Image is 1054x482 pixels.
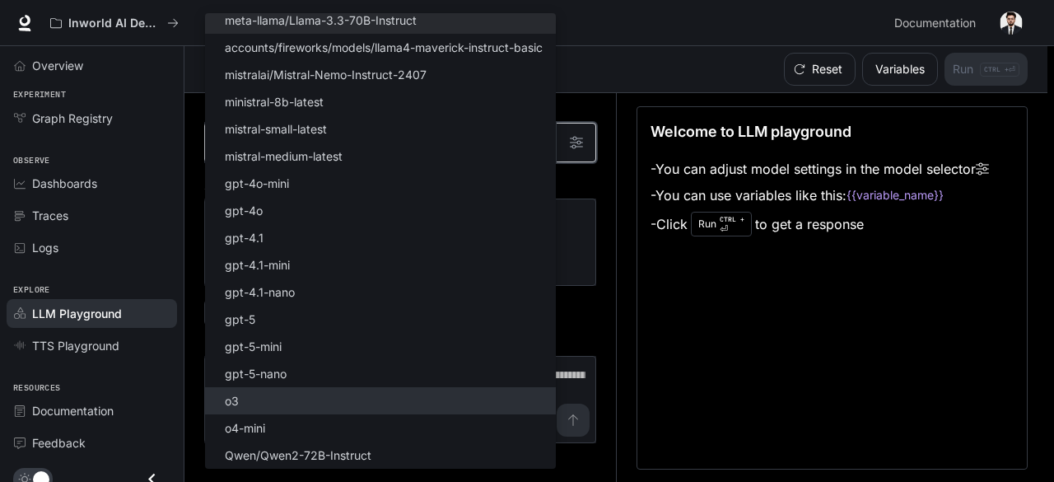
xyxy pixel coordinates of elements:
p: gpt-5-nano [225,365,287,382]
p: Qwen/Qwen2-72B-Instruct [225,447,371,464]
p: gpt-4o [225,202,263,219]
p: ministral-8b-latest [225,93,324,110]
p: mistral-small-latest [225,120,327,138]
p: o4-mini [225,419,265,437]
p: gpt-4.1-mini [225,256,290,274]
p: gpt-4o-mini [225,175,289,192]
p: meta-llama/Llama-3.3-70B-Instruct [225,12,417,29]
p: gpt-4.1 [225,229,263,246]
p: gpt-4.1-nano [225,283,295,301]
p: mistralai/Mistral-Nemo-Instruct-2407 [225,66,427,83]
p: mistral-medium-latest [225,147,343,165]
p: o3 [225,392,239,409]
p: gpt-5-mini [225,338,282,355]
p: accounts/fireworks/models/llama4-maverick-instruct-basic [225,39,543,56]
p: gpt-5 [225,311,255,328]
